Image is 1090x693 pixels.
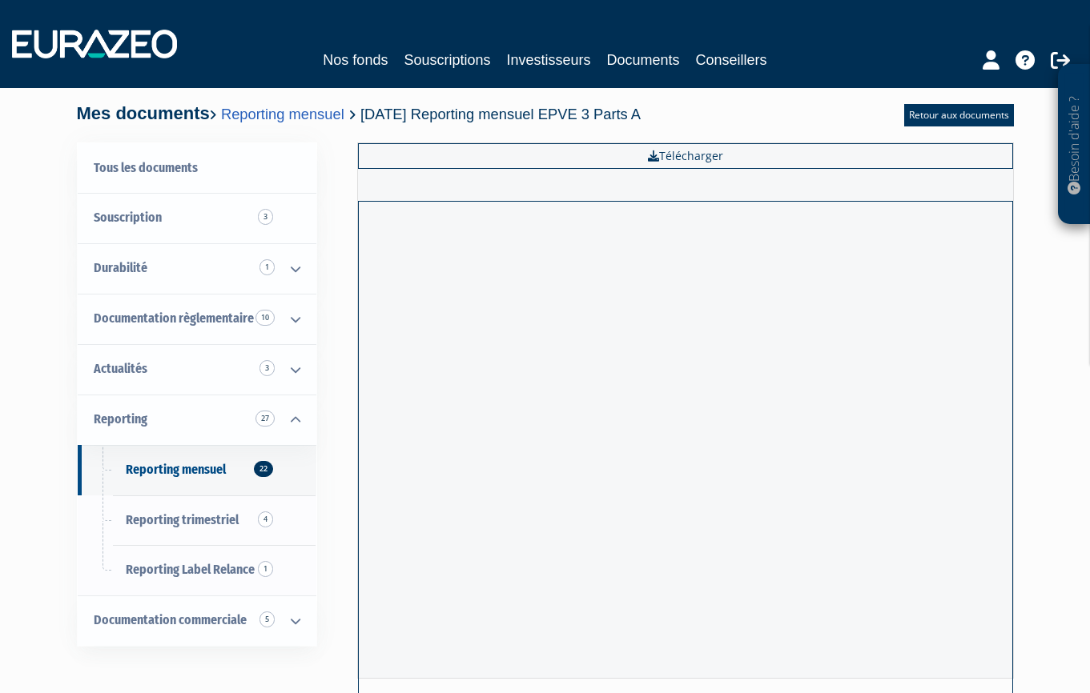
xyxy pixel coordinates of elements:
span: 10 [255,310,275,326]
a: Reporting mensuel [221,106,344,122]
span: 4 [258,511,273,527]
span: Documentation commerciale [94,612,247,627]
span: 1 [258,561,273,577]
span: Durabilité [94,260,147,275]
h4: Mes documents [77,104,642,123]
span: Documentation règlementaire [94,310,254,326]
a: Documents [607,49,680,71]
a: Conseillers [696,49,767,71]
a: Actualités 3 [78,344,316,395]
a: Reporting 27 [78,395,316,445]
a: Souscription3 [78,193,316,243]
a: Retour aux documents [904,104,1014,126]
p: Besoin d'aide ? [1065,73,1084,217]
a: Tous les documents [78,143,316,194]
span: 3 [259,360,275,376]
span: Reporting mensuel [126,462,226,477]
a: Documentation commerciale 5 [78,595,316,646]
a: Reporting mensuel22 [78,445,316,495]
span: 27 [255,411,275,427]
a: Télécharger [358,143,1013,169]
span: Reporting trimestriel [126,512,239,527]
a: Reporting Label Relance1 [78,545,316,595]
span: Reporting Label Relance [126,562,255,577]
img: 1732889491-logotype_eurazeo_blanc_rvb.png [12,30,177,58]
a: Souscriptions [404,49,490,71]
span: 1 [259,259,275,275]
span: Reporting [94,411,147,427]
span: 3 [258,209,273,225]
span: Actualités [94,361,147,376]
a: Nos fonds [323,49,388,71]
span: Souscription [94,210,162,225]
a: Investisseurs [506,49,590,71]
a: Reporting trimestriel4 [78,495,316,546]
a: Documentation règlementaire 10 [78,294,316,344]
span: 5 [259,611,275,627]
a: Durabilité 1 [78,243,316,294]
span: [DATE] Reporting mensuel EPVE 3 Parts A [360,106,641,122]
span: 22 [254,461,273,477]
